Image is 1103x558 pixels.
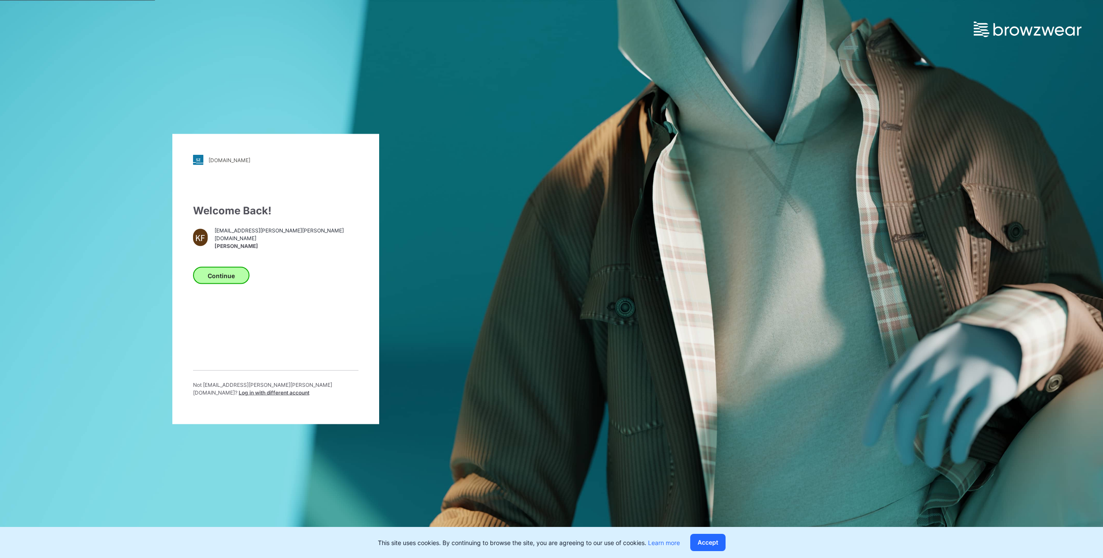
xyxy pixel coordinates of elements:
p: This site uses cookies. By continuing to browse the site, you are agreeing to our use of cookies. [378,538,680,547]
div: Welcome Back! [193,203,358,219]
button: Accept [690,534,726,551]
div: [DOMAIN_NAME] [209,157,250,163]
div: KF [193,229,208,246]
img: stylezone-logo.562084cfcfab977791bfbf7441f1a819.svg [193,155,203,165]
a: [DOMAIN_NAME] [193,155,358,165]
span: [PERSON_NAME] [215,242,358,250]
img: browzwear-logo.e42bd6dac1945053ebaf764b6aa21510.svg [974,22,1081,37]
a: Learn more [648,539,680,546]
p: Not [EMAIL_ADDRESS][PERSON_NAME][PERSON_NAME][DOMAIN_NAME] ? [193,381,358,397]
span: [EMAIL_ADDRESS][PERSON_NAME][PERSON_NAME][DOMAIN_NAME] [215,226,358,242]
button: Continue [193,267,249,284]
span: Log in with different account [239,389,309,396]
